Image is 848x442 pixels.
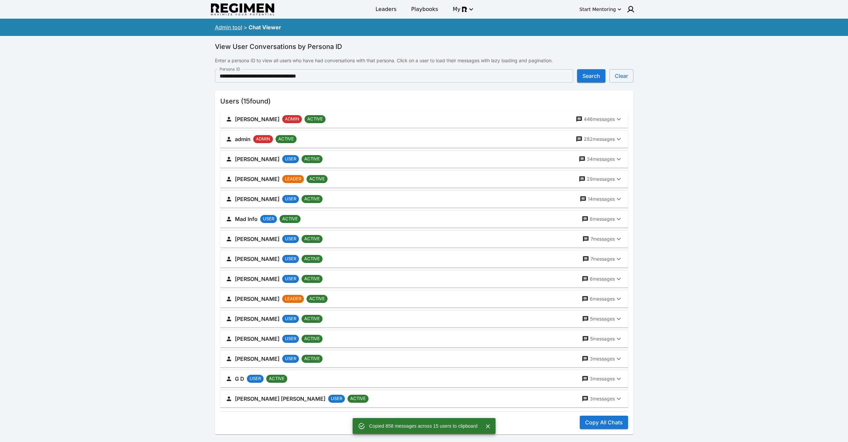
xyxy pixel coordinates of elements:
p: 7 messages [590,236,615,242]
button: [PERSON_NAME]USERACTIVE5messages [220,330,628,347]
button: G DUSERACTIVE3messages [220,370,628,387]
h6: [PERSON_NAME] [235,194,280,204]
h6: [PERSON_NAME] [235,354,280,363]
a: Admin tool [215,24,242,31]
div: Copied 858 messages across 15 users to clipboard [369,420,478,432]
button: [PERSON_NAME] [PERSON_NAME]USERACTIVE3messages [220,390,628,407]
p: 29 messages [587,176,615,182]
button: [PERSON_NAME]USERACTIVE5messages [220,310,628,328]
span: Leaders [376,5,397,13]
button: [PERSON_NAME]USERACTIVE6messages [220,270,628,288]
span: USER [247,375,264,382]
h6: Users ( 15 found) [220,96,628,107]
a: Playbooks [407,3,442,15]
span: ACTIVE [348,395,369,402]
div: Chat Viewer [249,23,281,31]
button: Search [577,69,605,83]
span: ACTIVE [280,216,301,222]
span: ADMIN [253,136,273,142]
h6: G D [235,374,244,383]
img: user icon [627,5,635,13]
span: ACTIVE [302,276,323,282]
h6: [PERSON_NAME] [235,254,280,264]
button: [PERSON_NAME]USERACTIVE34messages [220,150,628,168]
span: ACTIVE [302,196,323,202]
span: USER [260,216,277,222]
h6: View User Conversations by Persona ID [215,41,633,52]
p: 5 messages [590,335,615,342]
span: ACTIVE [276,136,297,142]
button: Start Mentoring [578,4,623,15]
span: USER [282,256,299,262]
p: 8 messages [590,216,615,222]
p: 282 messages [584,136,615,142]
span: USER [282,335,299,342]
button: adminADMINACTIVE282messages [220,130,628,148]
h6: [PERSON_NAME] [235,274,280,284]
button: [PERSON_NAME]USERACTIVE3messages [220,350,628,367]
h6: Mad Info [235,214,258,224]
p: 446 messages [584,116,615,122]
p: 3 messages [590,375,615,382]
button: [PERSON_NAME]ADMINACTIVE446messages [220,110,628,128]
div: > [244,23,247,31]
button: [PERSON_NAME]LEADERACTIVE29messages [220,170,628,188]
span: ACTIVE [302,316,323,322]
span: USER [282,196,299,202]
h6: admin [235,134,251,144]
span: ACTIVE [307,296,328,302]
label: Persona ID [220,66,240,72]
span: USER [282,355,299,362]
a: Leaders [372,3,401,15]
div: Start Mentoring [579,6,616,13]
button: Close [483,421,493,431]
h6: [PERSON_NAME] [235,234,280,244]
button: My [449,3,476,15]
p: 3 messages [590,395,615,402]
span: USER [282,316,299,322]
h6: [PERSON_NAME] [PERSON_NAME] [235,394,326,403]
h6: [PERSON_NAME] [235,294,280,304]
p: Enter a persona ID to view all users who have had conversations with that persona. Click on a use... [215,57,633,64]
span: ACTIVE [307,176,328,182]
h6: [PERSON_NAME] [235,174,280,184]
span: ACTIVE [302,156,323,162]
p: 6 messages [590,276,615,282]
span: USER [282,156,299,162]
span: ACTIVE [305,116,326,122]
span: USER [282,276,299,282]
button: Mad InfoUSERACTIVE8messages [220,210,628,228]
button: [PERSON_NAME]USERACTIVE7messages [220,250,628,268]
span: Playbooks [411,5,438,13]
button: [PERSON_NAME]LEADERACTIVE6messages [220,290,628,308]
p: 14 messages [588,196,615,202]
span: ACTIVE [302,355,323,362]
p: 6 messages [590,296,615,302]
span: ACTIVE [302,236,323,242]
span: ACTIVE [266,375,287,382]
h6: [PERSON_NAME] [235,154,280,164]
button: [PERSON_NAME]USERACTIVE14messages [220,190,628,208]
p: 3 messages [590,355,615,362]
span: USER [282,236,299,242]
button: [PERSON_NAME]USERACTIVE7messages [220,230,628,248]
p: 34 messages [587,156,615,162]
span: USER [328,395,345,402]
p: 5 messages [590,316,615,322]
p: 7 messages [590,256,615,262]
span: ACTIVE [302,256,323,262]
span: LEADER [282,296,304,302]
span: ACTIVE [302,335,323,342]
span: ADMIN [282,116,302,122]
h6: [PERSON_NAME] [235,114,280,124]
button: Clear [609,69,633,83]
img: Regimen logo [211,3,274,16]
h6: [PERSON_NAME] [235,314,280,324]
span: LEADER [282,176,304,182]
h6: [PERSON_NAME] [235,334,280,343]
span: My [453,5,460,13]
button: Copy All Chats [580,416,628,429]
